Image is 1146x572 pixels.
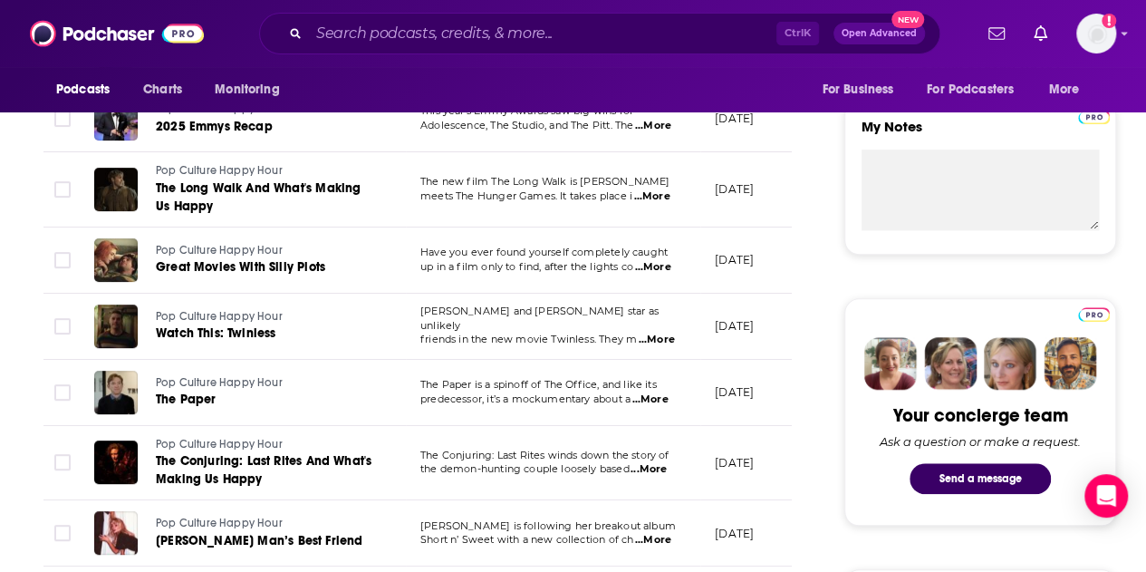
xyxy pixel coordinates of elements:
span: ...More [634,260,670,275]
button: open menu [809,73,916,107]
span: Charts [143,77,182,102]
a: 2025 Emmys Recap [156,118,371,136]
div: Your concierge team [893,404,1068,427]
img: User Profile [1076,14,1116,53]
span: More [1049,77,1080,102]
span: ...More [639,333,675,347]
span: 2025 Emmys Recap [156,119,273,134]
img: Jon Profile [1044,337,1096,390]
span: friends in the new movie Twinless. They m [420,333,637,345]
div: Search podcasts, credits, & more... [259,13,940,54]
span: Podcasts [56,77,110,102]
span: Toggle select row [54,384,71,401]
button: Show profile menu [1076,14,1116,53]
span: Logged in as SarahCBreivogel [1076,14,1116,53]
a: Pop Culture Happy Hour [156,243,371,259]
span: Monitoring [215,77,279,102]
span: [PERSON_NAME] and [PERSON_NAME] star as unlikely [420,305,659,332]
span: The new film The Long Walk is [PERSON_NAME] [420,175,669,188]
p: [DATE] [715,181,754,197]
span: New [891,11,924,28]
label: My Notes [862,118,1099,150]
img: Sydney Profile [864,337,917,390]
span: [PERSON_NAME] is following her breakout album [420,519,676,532]
span: The Paper [156,392,217,407]
div: Ask a question or make a request. [880,434,1081,449]
p: [DATE] [715,318,754,334]
p: [DATE] [715,526,754,541]
span: ...More [631,462,667,477]
span: Pop Culture Happy Hour [156,376,283,389]
a: Pop Culture Happy Hour [156,437,373,453]
img: Jules Profile [984,337,1036,390]
span: Toggle select row [54,318,71,334]
span: Pop Culture Happy Hour [156,102,283,115]
span: Toggle select row [54,252,71,268]
p: [DATE] [715,252,754,267]
input: Search podcasts, credits, & more... [309,19,776,48]
span: Open Advanced [842,29,917,38]
span: For Business [822,77,893,102]
span: Have you ever found yourself completely caught [420,246,668,258]
a: Show notifications dropdown [981,18,1012,49]
span: Pop Culture Happy Hour [156,438,283,451]
span: Toggle select row [54,525,71,541]
span: Pop Culture Happy Hour [156,244,283,257]
a: Pop Culture Happy Hour [156,375,371,392]
a: Charts [131,73,193,107]
a: The Long Walk And What's Making Us Happy [156,179,373,216]
img: Podchaser Pro [1078,110,1110,124]
img: Podchaser Pro [1078,307,1110,322]
span: up in a film only to find, after the lights co [420,260,633,273]
button: open menu [202,73,303,107]
span: Watch This: Twinless [156,325,275,341]
button: open menu [1036,73,1103,107]
span: The Conjuring: Last Rites winds down the story of [420,449,669,461]
a: Pop Culture Happy Hour [156,309,371,325]
button: Send a message [910,463,1051,494]
p: [DATE] [715,111,754,126]
button: open menu [915,73,1040,107]
span: Pop Culture Happy Hour [156,310,283,323]
span: Short n’ Sweet with a new collection of ch [420,533,633,546]
img: Barbara Profile [924,337,977,390]
svg: Add a profile image [1102,14,1116,28]
span: predecessor, it’s a mockumentary about a [420,393,631,405]
span: meets The Hunger Games. It takes place i [420,189,632,202]
span: Great Movies With Silly Plots [156,259,325,275]
a: Show notifications dropdown [1026,18,1055,49]
span: [PERSON_NAME] Man’s Best Friend [156,533,362,548]
span: Toggle select row [54,111,71,127]
a: Pop Culture Happy Hour [156,516,371,532]
a: Pro website [1078,305,1110,322]
span: Pop Culture Happy Hour [156,164,283,177]
span: the demon-hunting couple loosely based [420,462,630,475]
img: Podchaser - Follow, Share and Rate Podcasts [30,16,204,51]
a: Pop Culture Happy Hour [156,163,373,179]
a: [PERSON_NAME] Man’s Best Friend [156,532,371,550]
span: ...More [635,119,671,133]
span: The Long Walk And What's Making Us Happy [156,180,361,214]
span: Toggle select row [54,454,71,470]
span: Adolescence, The Studio, and The Pitt. The [420,119,633,131]
span: Ctrl K [776,22,819,45]
a: Watch This: Twinless [156,325,371,343]
span: ...More [635,533,671,548]
a: The Paper [156,391,371,409]
a: Pro website [1078,107,1110,124]
span: Pop Culture Happy Hour [156,517,283,529]
button: open menu [43,73,133,107]
button: Open AdvancedNew [833,23,925,44]
a: Great Movies With Silly Plots [156,258,371,276]
span: ...More [633,189,669,204]
p: [DATE] [715,384,754,400]
p: [DATE] [715,455,754,470]
span: For Podcasters [927,77,1014,102]
div: Open Intercom Messenger [1084,474,1128,518]
span: The Paper is a spinoff of The Office, and like its [420,378,657,391]
span: Toggle select row [54,181,71,198]
span: The Conjuring: Last Rites And What's Making Us Happy [156,453,371,487]
span: ...More [631,393,668,407]
a: The Conjuring: Last Rites And What's Making Us Happy [156,452,373,489]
